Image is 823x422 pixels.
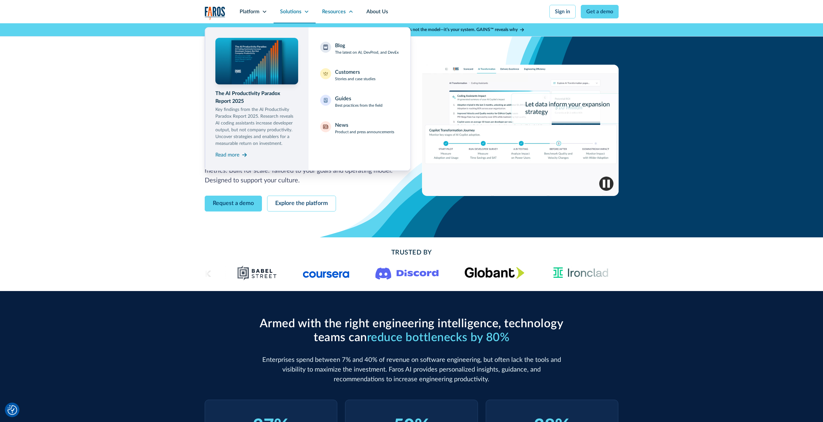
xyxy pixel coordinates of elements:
a: GuidesBest practices from the field [316,91,403,112]
div: Resources [322,8,346,16]
div: Solutions [280,8,301,16]
div: Read more [215,151,239,159]
img: Babel Street logo png [237,265,277,281]
div: Guides [335,95,351,103]
nav: Resources [205,23,619,171]
img: Logo of the analytics and reporting company Faros. [205,6,225,20]
div: Customers [335,68,360,76]
img: Pause video [599,177,613,191]
a: home [205,6,225,20]
a: Explore the platform [267,196,336,211]
img: Logo of the online learning platform Coursera. [303,268,349,278]
a: Get a demo [581,5,619,18]
button: Cookie Settings [7,405,17,415]
div: The AI Productivity Paradox Report 2025 [215,90,298,105]
h2: Trusted By [256,248,567,257]
img: Globant's logo [464,267,524,279]
p: The latest on AI, DevProd, and DevEx [335,49,399,55]
span: reduce bottlenecks by 80% [367,332,510,343]
a: BlogThe latest on AI, DevProd, and DevEx [316,38,403,59]
p: Best practices from the field [335,103,383,108]
h2: Armed with the right engineering intelligence, technology teams can [256,317,567,345]
a: Request a demo [205,196,262,211]
img: Revisit consent button [7,405,17,415]
div: Platform [240,8,259,16]
a: NewsProduct and press announcements [316,117,403,139]
p: Enterprises spend between 7% and 40% of revenue on software engineering, but often lack the tools... [256,355,567,384]
p: Product and press announcements [335,129,394,135]
img: Logo of the communication platform Discord. [375,266,439,280]
img: Ironclad Logo [550,265,611,281]
p: Stories and case studies [335,76,375,82]
a: CustomersStories and case studies [316,64,403,86]
a: The AI Productivity Paradox Report 2025Key findings from the AI Productivity Paradox Report 2025.... [215,38,298,160]
div: News [335,121,348,129]
div: Blog [335,42,345,49]
a: Sign in [549,5,576,18]
p: Key findings from the AI Productivity Paradox Report 2025. Research reveals AI coding assistants ... [215,106,298,147]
